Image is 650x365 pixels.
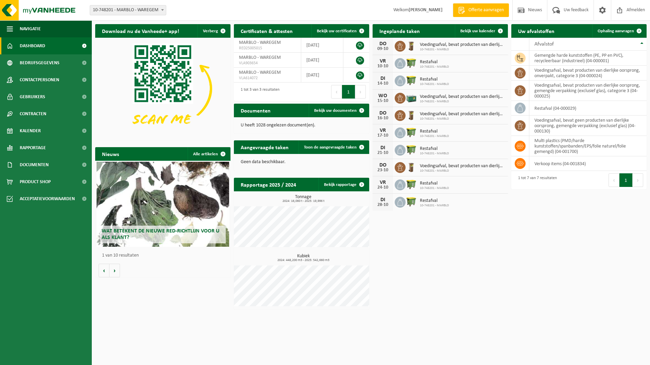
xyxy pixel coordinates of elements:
button: Previous [331,85,342,99]
h3: Tonnage [237,195,369,203]
span: Contactpersonen [20,71,59,88]
span: Bekijk uw kalender [460,29,495,33]
div: 21-10 [376,151,390,155]
span: 10-748201 - MARBLO [420,65,449,69]
span: 10-748201 - MARBLO [420,48,504,52]
img: WB-1100-HPE-GN-50 [406,196,417,207]
h2: Rapportage 2025 / 2024 [234,178,303,191]
span: Offerte aanvragen [467,7,506,14]
a: Ophaling aanvragen [592,24,646,38]
span: Restafval [420,129,449,134]
img: WB-0140-HPE-BN-01 [406,40,417,51]
span: 10-748201 - MARBLO [420,100,504,104]
span: Afvalstof [534,41,554,47]
img: WB-1100-HPE-GN-50 [406,126,417,138]
div: 16-10 [376,116,390,121]
td: voedingsafval, bevat geen producten van dierlijke oorsprong, gemengde verpakking (exclusief glas)... [529,116,647,136]
img: WB-0140-HPE-BN-01 [406,109,417,121]
span: Contracten [20,105,46,122]
span: Voedingsafval, bevat producten van dierlijke oorsprong, onverpakt, categorie 3 [420,111,504,117]
h2: Uw afvalstoffen [511,24,561,37]
td: restafval (04-000029) [529,101,647,116]
div: 1 tot 3 van 3 resultaten [237,84,279,99]
div: DO [376,41,390,47]
span: Toon de aangevraagde taken [304,145,357,150]
span: RED25005015 [239,46,296,51]
button: 1 [619,173,633,187]
span: Bedrijfsgegevens [20,54,59,71]
span: 10-748201 - MARBLO [420,186,449,190]
a: Offerte aanvragen [453,3,509,17]
span: Restafval [420,198,449,204]
span: 2024: 16,060 t - 2025: 19,996 t [237,199,369,203]
span: MARBLO - WAREGEM [239,40,281,45]
img: WB-1100-HPE-GN-50 [406,74,417,86]
span: 10-748201 - MARBLO [420,204,449,208]
span: VLA614072 [239,75,296,81]
a: Bekijk uw documenten [309,104,369,117]
div: 14-10 [376,81,390,86]
div: VR [376,58,390,64]
div: DO [376,162,390,168]
span: 10-748201 - MARBLO [420,152,449,156]
h3: Kubiek [237,254,369,262]
td: verkoop items (04-001834) [529,156,647,171]
strong: [PERSON_NAME] [409,7,443,13]
img: PB-LB-0680-HPE-GN-01 [406,92,417,103]
div: 15-10 [376,99,390,103]
div: 17-10 [376,133,390,138]
button: Vorige [99,264,109,277]
span: 10-748201 - MARBLO - WAREGEM [90,5,166,15]
span: Restafval [420,181,449,186]
span: Voedingsafval, bevat producten van dierlijke oorsprong, gemengde verpakking (exc... [420,94,504,100]
a: Toon de aangevraagde taken [298,140,369,154]
span: 10-748201 - MARBLO [420,117,504,121]
h2: Download nu de Vanheede+ app! [95,24,186,37]
td: gemengde harde kunststoffen (PE, PP en PVC), recycleerbaar (industrieel) (04-000001) [529,51,647,66]
span: Bekijk uw certificaten [317,29,357,33]
h2: Aangevraagde taken [234,140,295,154]
span: MARBLO - WAREGEM [239,55,281,60]
span: Restafval [420,77,449,82]
a: Bekijk uw kalender [455,24,507,38]
div: 09-10 [376,47,390,51]
span: Documenten [20,156,49,173]
button: Verberg [198,24,230,38]
span: 10-748201 - MARBLO [420,134,449,138]
a: Alle artikelen [188,147,230,161]
td: voedingsafval, bevat producten van dierlijke oorsprong, onverpakt, categorie 3 (04-000024) [529,66,647,81]
div: VR [376,128,390,133]
img: Download de VHEPlus App [95,38,230,139]
span: Dashboard [20,37,45,54]
span: 10-748201 - MARBLO [420,169,504,173]
span: Kalender [20,122,41,139]
div: 23-10 [376,168,390,173]
div: 10-10 [376,64,390,69]
div: 24-10 [376,185,390,190]
a: Bekijk rapportage [319,178,369,191]
span: Product Shop [20,173,51,190]
td: [DATE] [301,53,343,68]
h2: Nieuws [95,147,126,160]
iframe: chat widget [3,350,114,365]
span: Restafval [420,146,449,152]
div: WO [376,93,390,99]
span: Wat betekent de nieuwe RED-richtlijn voor u als klant? [102,228,219,240]
span: VLA903654 [239,60,296,66]
td: [DATE] [301,68,343,83]
span: Navigatie [20,20,41,37]
td: multi plastics (PMD/harde kunststoffen/spanbanden/EPS/folie naturel/folie gemengd) (04-001700) [529,136,647,156]
span: Restafval [420,59,449,65]
span: Voedingsafval, bevat producten van dierlijke oorsprong, onverpakt, categorie 3 [420,42,504,48]
h2: Certificaten & attesten [234,24,300,37]
span: 10-748201 - MARBLO [420,82,449,86]
div: 1 tot 7 van 7 resultaten [515,173,557,188]
img: WB-1100-HPE-GN-50 [406,144,417,155]
span: 2024: 448,200 m3 - 2025: 542,660 m3 [237,259,369,262]
div: DI [376,145,390,151]
img: WB-1100-HPE-GN-50 [406,178,417,190]
button: Next [355,85,366,99]
button: Volgende [109,264,120,277]
a: Bekijk uw certificaten [311,24,369,38]
p: 1 van 10 resultaten [102,253,227,258]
